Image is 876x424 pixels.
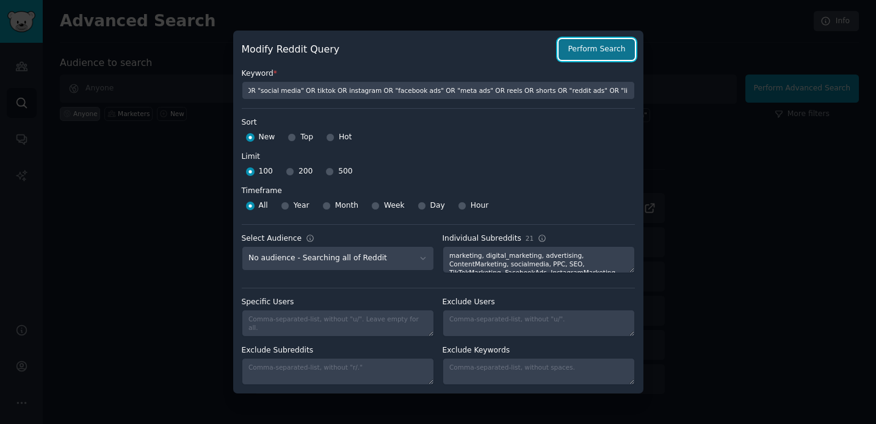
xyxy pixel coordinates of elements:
label: Individual Subreddits [443,233,635,244]
h2: Modify Reddit Query [242,42,552,57]
span: 21 [526,234,534,243]
div: Select Audience [242,233,302,244]
label: Keyword [242,68,635,79]
span: New [259,132,275,143]
span: 500 [338,166,352,177]
span: Hot [339,132,352,143]
span: All [259,200,268,211]
span: Hour [471,200,489,211]
label: Exclude Subreddits [242,345,434,356]
label: Specific Users [242,297,434,308]
span: Year [294,200,309,211]
button: Perform Search [559,39,634,60]
label: Timeframe [242,181,635,197]
label: Exclude Users [443,297,635,308]
textarea: marketing, digital_marketing, advertising, ContentMarketing, socialmedia, PPC, SEO, TikTokMarketi... [443,246,635,273]
span: Week [384,200,405,211]
span: 100 [259,166,273,177]
label: Exclude Keywords [443,345,635,356]
div: Limit [242,152,260,163]
span: Month [335,200,358,211]
label: Sort [242,117,635,128]
span: Day [430,200,445,211]
span: Top [300,132,313,143]
span: 200 [299,166,313,177]
input: Keyword to search on Reddit [242,81,635,100]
